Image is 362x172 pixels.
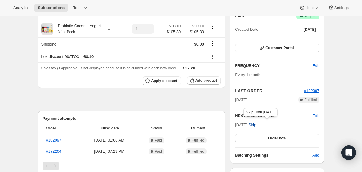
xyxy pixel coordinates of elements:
span: [DATE] · 07:23 PM [81,148,138,154]
span: Edit [313,63,319,69]
h2: FREQUENCY [235,63,313,69]
span: Sales tax (if applicable) is not displayed because it is calculated with each new order. [41,66,177,70]
a: #182097 [304,88,319,93]
span: Fulfillment [176,125,217,131]
th: Shipping [38,37,122,51]
button: Edit [313,113,319,119]
span: Analytics [13,5,29,10]
button: Customer Portal [235,44,319,52]
h2: NEXT BILLING DATE [235,113,313,119]
button: [DATE] [300,25,319,34]
nav: Pagination [43,162,221,170]
h6: Batching Settings [235,152,312,158]
span: Subscriptions [38,5,65,10]
span: Status [141,125,172,131]
span: Apply discount [151,78,177,83]
button: Subscriptions [34,4,68,12]
button: Settings [325,4,352,12]
span: Billing date [81,125,138,131]
button: Help [296,4,323,12]
span: [DATE] [235,97,247,103]
button: Apply discount [143,76,181,85]
span: Every 1 month [235,72,260,77]
span: $105.30 [184,29,204,35]
span: [DATE] · [235,123,256,127]
button: Order now [235,134,319,142]
span: $0.00 [194,42,204,46]
button: Product actions [208,25,217,32]
span: Tools [73,5,82,10]
span: Customer Portal [265,46,294,50]
span: Fulfilled [192,138,204,143]
button: Tools [69,4,92,12]
span: Created Date [235,27,258,33]
span: Order now [268,136,286,141]
button: Analytics [10,4,33,12]
span: - $8.10 [82,54,94,60]
span: Add [312,152,319,158]
th: Order [43,122,79,135]
h2: Payment attempts [43,116,221,122]
a: #172204 [46,149,62,154]
span: Paid [155,149,162,154]
a: #182097 [46,138,62,142]
span: [DATE] · 01:00 AM [81,137,138,143]
span: [DATE] [304,27,316,32]
small: $117.00 [192,24,204,28]
span: Paid [155,138,162,143]
span: $105.30 [167,29,181,35]
button: #182097 [304,88,319,94]
span: Fulfilled [192,149,204,154]
small: $117.00 [169,24,181,28]
img: product img [41,23,53,35]
div: box-discount-98ATO3 [41,54,204,60]
h2: LAST ORDER [235,88,304,94]
span: Fulfilled [304,97,317,102]
span: $97.20 [183,66,195,70]
span: Add product [195,78,217,83]
small: 3 Jar Pack [58,30,75,34]
div: Probiotic Coconut Yogurt [53,23,101,35]
span: Skip [249,122,256,128]
button: Skip [245,120,260,130]
button: Add [309,151,323,160]
span: Help [305,5,313,10]
span: Settings [334,5,349,10]
button: Shipping actions [208,40,217,47]
button: Edit [309,61,323,71]
button: Add product [187,76,221,85]
div: Open Intercom Messenger [341,145,356,160]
